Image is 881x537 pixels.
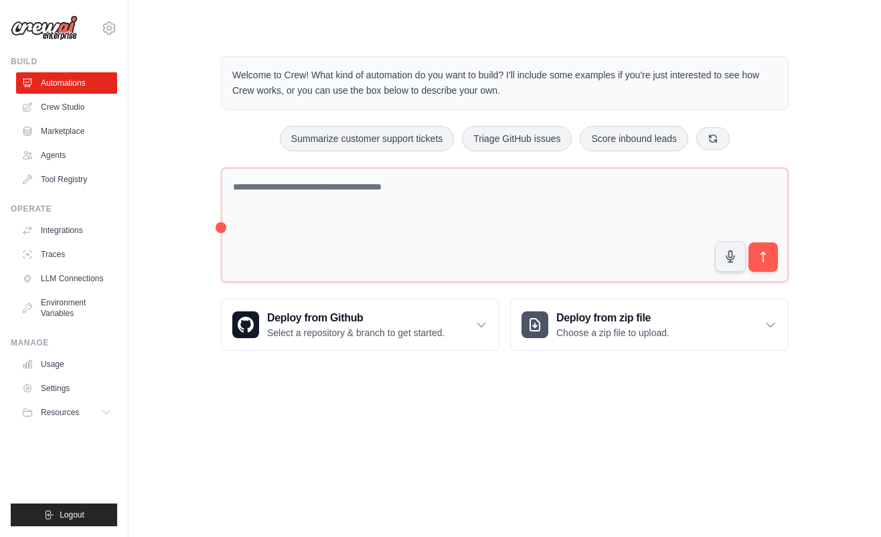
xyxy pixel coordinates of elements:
[16,354,117,375] a: Usage
[11,337,117,348] div: Manage
[16,145,117,166] a: Agents
[11,15,78,41] img: Logo
[556,326,669,339] p: Choose a zip file to upload.
[16,292,117,324] a: Environment Variables
[232,68,777,98] p: Welcome to Crew! What kind of automation do you want to build? I'll include some examples if you'...
[60,510,84,520] span: Logout
[16,268,117,289] a: LLM Connections
[16,244,117,265] a: Traces
[16,220,117,241] a: Integrations
[462,126,572,151] button: Triage GitHub issues
[16,121,117,142] a: Marketplace
[556,310,669,326] h3: Deploy from zip file
[16,96,117,118] a: Crew Studio
[580,126,688,151] button: Score inbound leads
[11,56,117,67] div: Build
[11,204,117,214] div: Operate
[16,378,117,399] a: Settings
[11,504,117,526] button: Logout
[41,407,79,418] span: Resources
[16,402,117,423] button: Resources
[267,310,445,326] h3: Deploy from Github
[280,126,454,151] button: Summarize customer support tickets
[16,72,117,94] a: Automations
[16,169,117,190] a: Tool Registry
[267,326,445,339] p: Select a repository & branch to get started.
